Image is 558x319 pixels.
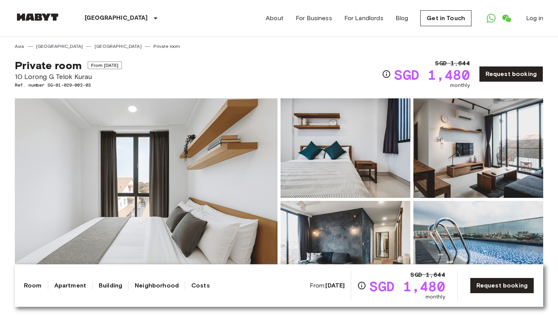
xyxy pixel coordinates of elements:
span: From [DATE] [88,62,122,69]
b: [DATE] [325,282,345,289]
span: Private room [15,59,82,72]
svg: Check cost overview for full price breakdown. Please note that discounts apply to new joiners onl... [382,69,391,79]
a: Log in [526,14,543,23]
img: Picture of unit SG-01-029-002-03 [281,201,410,300]
a: About [266,14,284,23]
span: 10 Lorong G Telok Kurau [15,72,122,82]
img: Picture of unit SG-01-029-002-03 [281,98,410,198]
a: Request booking [479,66,543,82]
a: [GEOGRAPHIC_DATA] [36,43,83,50]
a: Request booking [470,278,534,294]
a: Open WeChat [499,11,514,26]
span: monthly [426,293,445,301]
a: Room [24,281,42,290]
span: SGD 1,644 [410,270,445,280]
img: Picture of unit SG-01-029-002-03 [413,98,543,198]
img: Habyt [15,13,60,21]
img: Picture of unit SG-01-029-002-03 [413,201,543,300]
span: From: [310,281,345,290]
span: SGD 1,644 [435,59,470,68]
a: [GEOGRAPHIC_DATA] [95,43,142,50]
p: [GEOGRAPHIC_DATA] [85,14,148,23]
a: Private room [153,43,180,50]
a: Get in Touch [420,10,471,26]
a: Costs [191,281,210,290]
a: Open WhatsApp [484,11,499,26]
span: SGD 1,480 [369,280,445,293]
a: Blog [396,14,408,23]
a: Neighborhood [135,281,179,290]
a: Apartment [54,281,86,290]
span: monthly [450,82,470,89]
a: For Landlords [344,14,383,23]
img: Marketing picture of unit SG-01-029-002-03 [15,98,277,300]
a: Asia [15,43,24,50]
span: SGD 1,480 [394,68,470,82]
a: Building [99,281,122,290]
span: Ref. number SG-01-029-002-03 [15,82,122,88]
a: For Business [296,14,332,23]
svg: Check cost overview for full price breakdown. Please note that discounts apply to new joiners onl... [357,281,366,290]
